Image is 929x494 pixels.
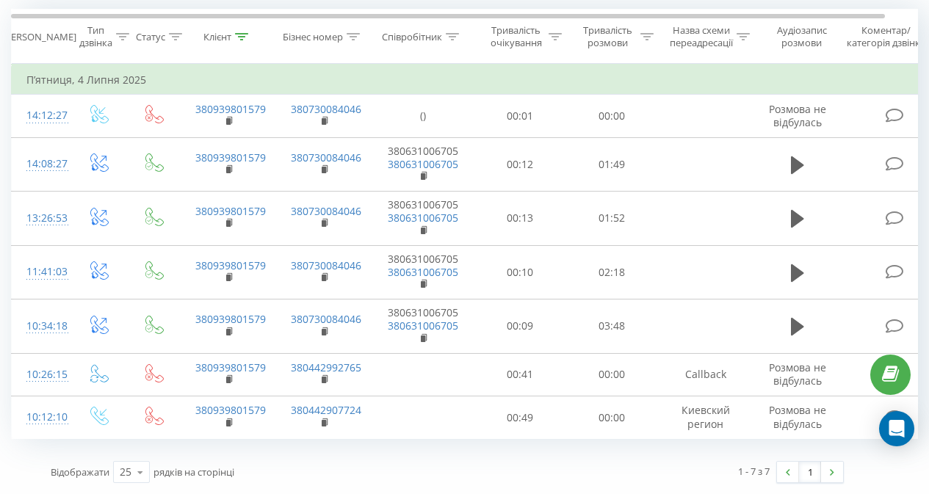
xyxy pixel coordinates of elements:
a: 380939801579 [195,258,266,272]
a: 380730084046 [291,102,361,116]
a: 380442907724 [291,403,361,417]
div: 13:26:53 [26,204,56,233]
td: 00:01 [474,95,566,137]
div: 14:08:27 [26,150,56,178]
a: 380939801579 [195,360,266,374]
span: рядків на сторінці [153,465,234,479]
a: 380631006705 [388,157,458,171]
td: 00:09 [474,299,566,354]
a: 380631006705 [388,319,458,333]
td: 03:48 [566,299,658,354]
div: 14:12:27 [26,101,56,130]
div: Назва схеми переадресації [670,24,733,49]
div: [PERSON_NAME] [2,31,76,43]
span: Розмова не відбулась [769,102,826,129]
a: 380730084046 [291,312,361,326]
td: 380631006705 [372,192,474,246]
span: Розмова не відбулась [769,360,826,388]
a: 380730084046 [291,150,361,164]
div: Аудіозапис розмови [766,24,837,49]
td: 00:00 [566,396,658,439]
a: 380939801579 [195,150,266,164]
a: 380442992765 [291,360,361,374]
div: 10:26:15 [26,360,56,389]
div: Коментар/категорія дзвінка [843,24,929,49]
td: 00:10 [474,245,566,299]
a: 380939801579 [195,312,266,326]
a: 380730084046 [291,204,361,218]
td: 380631006705 [372,137,474,192]
a: 380631006705 [388,265,458,279]
a: 380939801579 [195,403,266,417]
div: 1 - 7 з 7 [738,464,770,479]
td: 00:00 [566,353,658,396]
a: 1 [799,462,821,482]
div: 25 [120,465,131,479]
a: 380730084046 [291,258,361,272]
td: 01:49 [566,137,658,192]
div: 10:12:10 [26,403,56,432]
td: 00:49 [474,396,566,439]
div: Тривалість розмови [579,24,637,49]
td: 380631006705 [372,245,474,299]
a: 380631006705 [388,211,458,225]
a: 380939801579 [195,204,266,218]
td: 01:52 [566,192,658,246]
td: Callback [658,353,753,396]
div: Бізнес номер [283,31,343,43]
td: 00:12 [474,137,566,192]
td: 02:18 [566,245,658,299]
div: Open Intercom Messenger [879,411,914,446]
td: Киевский регион [658,396,753,439]
td: () [372,95,474,137]
div: Тривалість очікування [487,24,545,49]
td: 00:13 [474,192,566,246]
td: 00:41 [474,353,566,396]
td: 380631006705 [372,299,474,354]
span: Розмова не відбулась [769,403,826,430]
div: 10:34:18 [26,312,56,341]
div: Тип дзвінка [79,24,112,49]
div: 11:41:03 [26,258,56,286]
a: 380939801579 [195,102,266,116]
div: Статус [136,31,165,43]
div: Клієнт [203,31,231,43]
span: Відображати [51,465,109,479]
div: Співробітник [382,31,442,43]
td: 00:00 [566,95,658,137]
